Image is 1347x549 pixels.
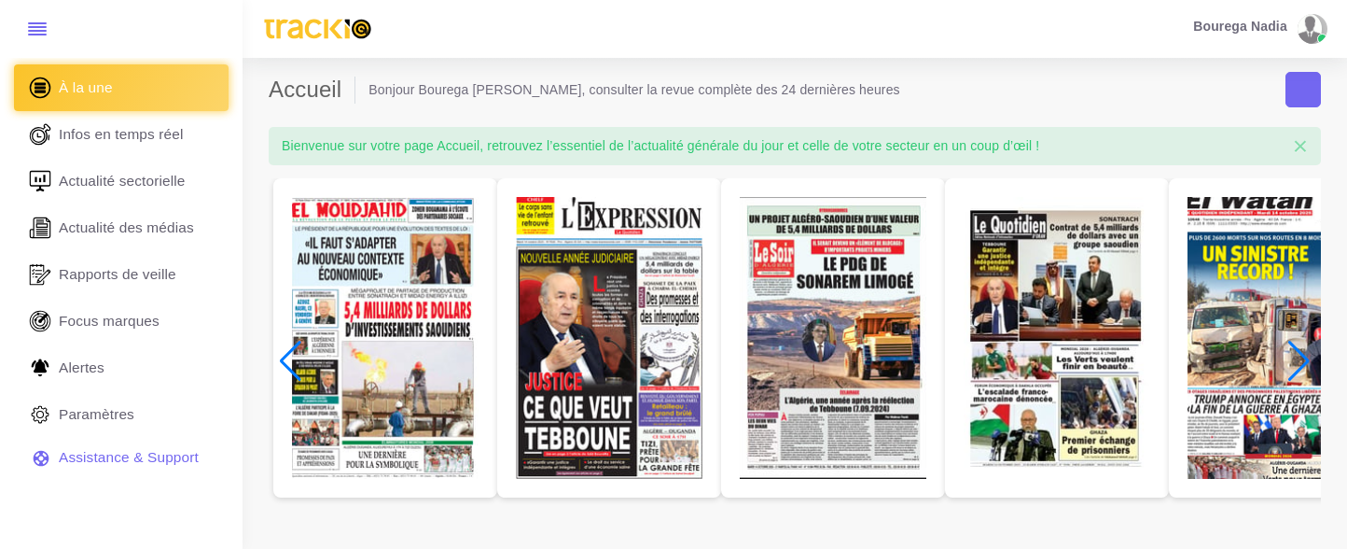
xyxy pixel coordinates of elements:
[14,111,229,158] a: Infos en temps réel
[26,74,54,102] img: home.svg
[26,307,54,335] img: focus-marques.svg
[59,447,199,468] span: Assistance & Support
[1293,132,1308,161] span: ×
[1184,14,1334,44] a: Bourega Nadia avatar
[14,298,229,345] a: Focus marques
[269,127,1321,164] div: Bienvenue sur votre page Accueil, retrouvez l’essentiel de l’actualité générale du jour et celle ...
[26,401,54,429] img: parametre.svg
[256,10,380,48] img: trackio.svg
[26,354,54,382] img: Alerte.svg
[59,171,186,191] span: Actualité sectorielle
[26,167,54,195] img: revue-sectorielle.svg
[1193,20,1287,33] span: Bourega Nadia
[368,80,899,99] li: Bonjour Bourega [PERSON_NAME], consulter la revue complète des 24 dernières heures
[26,120,54,148] img: revue-live.svg
[59,124,184,145] span: Infos en temps réel
[59,218,194,238] span: Actualité des médias
[14,204,229,251] a: Actualité des médias
[59,77,113,98] span: À la une
[1280,127,1321,166] button: Close
[59,358,104,378] span: Alertes
[269,77,355,104] h2: Accueil
[1298,14,1322,44] img: avatar
[14,345,229,391] a: Alertes
[14,391,229,438] a: Paramètres
[59,264,176,285] span: Rapports de veille
[14,251,229,298] a: Rapports de veille
[26,214,54,242] img: revue-editorielle.svg
[14,64,229,111] a: À la une
[26,260,54,289] img: rapport_1.svg
[14,158,229,204] a: Actualité sectorielle
[59,311,160,331] span: Focus marques
[59,404,134,425] span: Paramètres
